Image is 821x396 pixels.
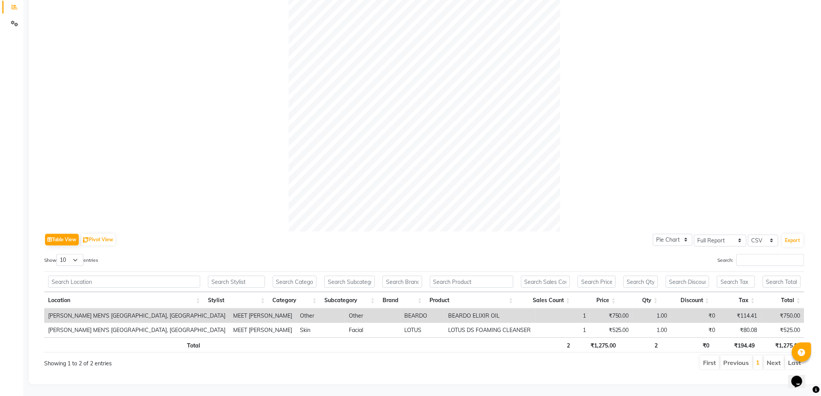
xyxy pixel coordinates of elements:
th: ₹0 [662,337,714,353]
td: BEARDO ELIXIR OIL [444,309,535,323]
img: pivot.png [83,237,89,243]
td: ₹525.00 [590,323,633,337]
label: Search: [718,254,804,266]
td: ₹0 [671,309,719,323]
button: Table View [45,234,79,246]
th: Product: activate to sort column ascending [426,292,517,309]
td: [PERSON_NAME] MEN'S [GEOGRAPHIC_DATA], [GEOGRAPHIC_DATA] [44,323,229,337]
input: Search Price [578,276,616,288]
td: Facial [345,323,401,337]
td: LOTUS DS FOAMING CLEANSER [444,323,535,337]
th: Brand: activate to sort column ascending [379,292,426,309]
td: BEARDO [401,309,445,323]
input: Search Brand [383,276,422,288]
td: LOTUS [401,323,445,337]
td: ₹750.00 [590,309,633,323]
button: Pivot View [81,234,115,246]
th: Total: activate to sort column ascending [759,292,805,309]
td: Other [345,309,401,323]
td: 1 [535,309,590,323]
th: Total [44,337,204,353]
td: 1.00 [633,323,671,337]
input: Search Subcategory [324,276,375,288]
th: 2 [517,337,574,353]
td: Skin [296,323,345,337]
td: MEET [PERSON_NAME] [229,323,296,337]
th: Category: activate to sort column ascending [269,292,321,309]
label: Show entries [44,254,98,266]
th: Stylist: activate to sort column ascending [204,292,269,309]
td: Other [296,309,345,323]
th: Discount: activate to sort column ascending [662,292,714,309]
td: [PERSON_NAME] MEN'S [GEOGRAPHIC_DATA], [GEOGRAPHIC_DATA] [44,309,229,323]
input: Search Product [430,276,513,288]
input: Search Location [48,276,200,288]
th: ₹1,275.00 [574,337,620,353]
select: Showentries [56,254,83,266]
th: Location: activate to sort column ascending [44,292,204,309]
th: ₹1,275.00 [759,337,805,353]
th: Price: activate to sort column ascending [574,292,620,309]
input: Search Qty [624,276,658,288]
th: Subcategory: activate to sort column ascending [320,292,379,309]
th: Qty: activate to sort column ascending [620,292,662,309]
div: Showing 1 to 2 of 2 entries [44,355,354,368]
input: Search Category [273,276,317,288]
td: 1.00 [633,309,671,323]
iframe: chat widget [788,365,813,388]
input: Search Stylist [208,276,265,288]
input: Search Discount [666,276,710,288]
input: Search Tax [717,276,755,288]
td: ₹525.00 [761,323,804,337]
input: Search Sales Count [521,276,570,288]
th: Tax: activate to sort column ascending [713,292,759,309]
td: ₹80.08 [719,323,761,337]
input: Search Total [763,276,801,288]
th: Sales Count: activate to sort column ascending [517,292,574,309]
a: 1 [756,358,760,366]
button: Export [782,234,804,247]
td: 1 [535,323,590,337]
td: ₹114.41 [719,309,761,323]
td: MEET [PERSON_NAME] [229,309,296,323]
th: 2 [620,337,662,353]
td: ₹0 [671,323,719,337]
td: ₹750.00 [761,309,804,323]
input: Search: [736,254,804,266]
th: ₹194.49 [713,337,759,353]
